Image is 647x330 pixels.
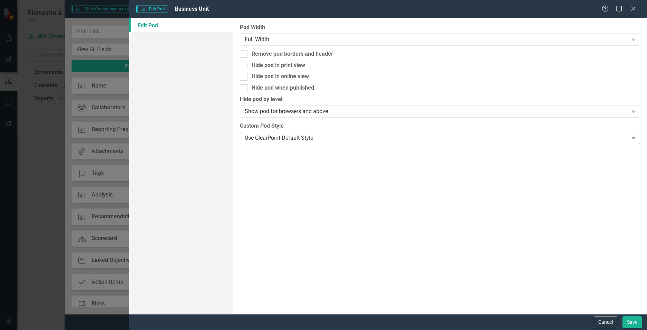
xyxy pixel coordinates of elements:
div: Full Width [245,35,628,43]
div: Remove pod borders and header [252,50,333,58]
label: Custom Pod Style [240,122,640,130]
div: Use ClearPoint Default Style [245,134,628,142]
a: Edit Pod [129,18,233,32]
div: Hide pod in online view [252,73,309,81]
span: Edit Pod [136,6,168,12]
div: Hide pod when published [252,84,314,92]
div: Hide pod in print view [252,62,305,70]
span: Business Unit [175,6,209,12]
div: Show pod for browsers and above [245,108,628,116]
label: Hide pod by level [240,95,640,103]
button: Cancel [594,316,617,328]
button: Save [622,316,642,328]
label: Pod Width [240,24,640,31]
